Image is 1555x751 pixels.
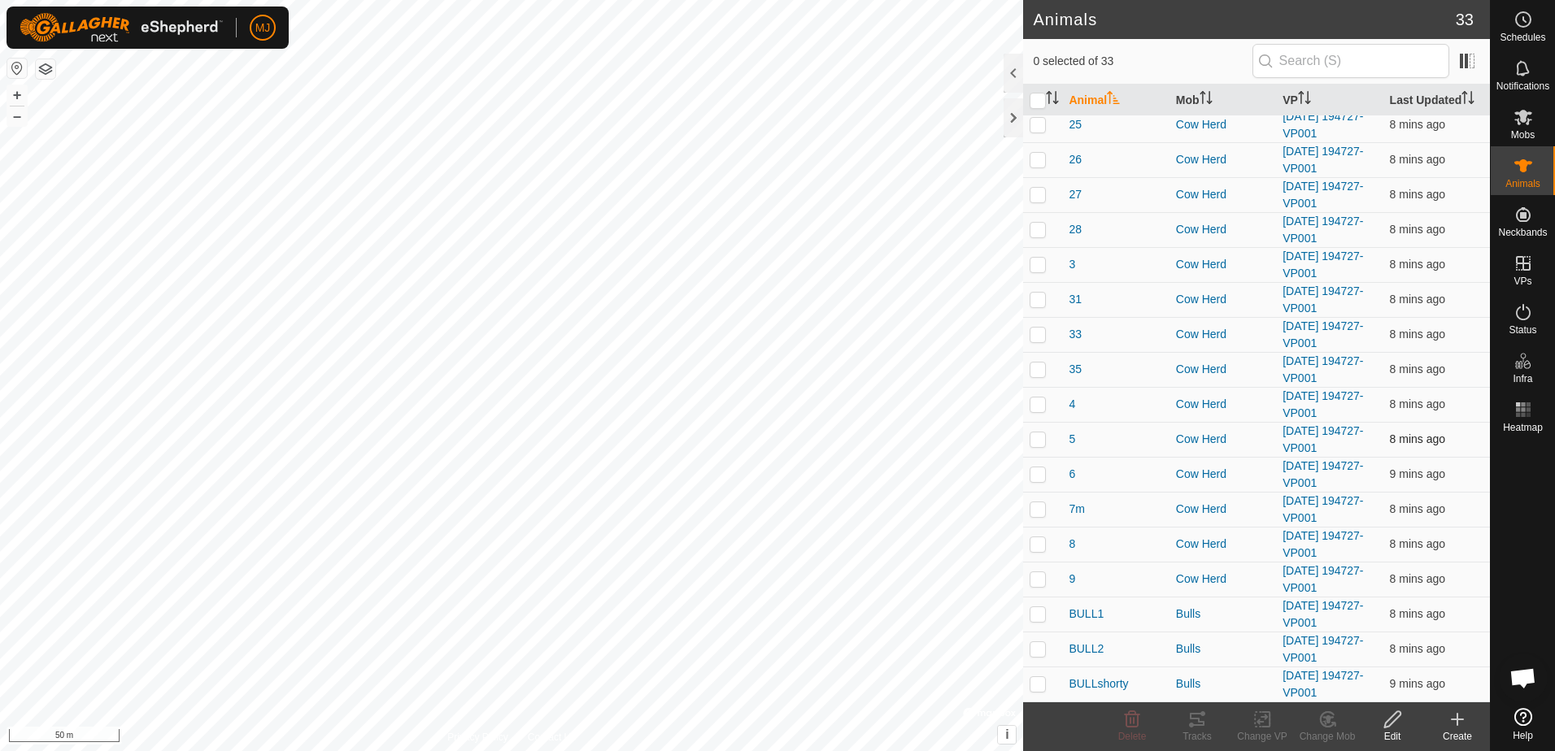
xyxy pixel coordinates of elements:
span: Neckbands [1498,228,1547,237]
span: 31 [1069,291,1082,308]
span: 30 Sept 2025, 6:20 pm [1390,397,1445,410]
span: 30 Sept 2025, 6:20 pm [1390,153,1445,166]
button: i [998,726,1016,744]
span: 0 selected of 33 [1033,53,1252,70]
a: [DATE] 194727-VP001 [1283,354,1363,384]
span: Mobs [1511,130,1535,140]
div: Cow Herd [1176,151,1270,168]
div: Change VP [1230,729,1295,744]
a: [DATE] 194727-VP001 [1283,599,1363,629]
button: + [7,85,27,105]
span: 30 Sept 2025, 6:20 pm [1390,188,1445,201]
a: [DATE] 194727-VP001 [1283,180,1363,210]
span: Delete [1118,731,1147,742]
div: Bulls [1176,640,1270,658]
span: 30 Sept 2025, 6:20 pm [1390,362,1445,375]
p-sorticon: Activate to sort [1298,93,1311,106]
a: Contact Us [528,730,576,744]
span: 30 Sept 2025, 6:20 pm [1390,677,1445,690]
p-sorticon: Activate to sort [1200,93,1213,106]
span: Heatmap [1503,423,1543,432]
img: Gallagher Logo [20,13,223,42]
span: 30 Sept 2025, 6:20 pm [1390,607,1445,620]
span: 6 [1069,466,1075,483]
span: 30 Sept 2025, 6:20 pm [1390,258,1445,271]
span: 30 Sept 2025, 6:20 pm [1390,467,1445,480]
a: [DATE] 194727-VP001 [1283,145,1363,175]
a: [DATE] 194727-VP001 [1283,564,1363,594]
a: [DATE] 194727-VP001 [1283,529,1363,559]
span: Infra [1513,374,1532,384]
span: Notifications [1496,81,1549,91]
a: Privacy Policy [447,730,508,744]
input: Search (S) [1252,44,1449,78]
a: [DATE] 194727-VP001 [1283,389,1363,419]
span: BULLshorty [1069,675,1128,692]
span: 4 [1069,396,1075,413]
span: 9 [1069,571,1075,588]
th: Last Updated [1383,85,1490,116]
div: Cow Herd [1176,571,1270,588]
span: 28 [1069,221,1082,238]
div: Cow Herd [1176,291,1270,308]
button: Map Layers [36,59,55,79]
span: 30 Sept 2025, 6:20 pm [1390,502,1445,515]
p-sorticon: Activate to sort [1461,93,1474,106]
div: Cow Herd [1176,256,1270,273]
span: BULL1 [1069,606,1104,623]
a: [DATE] 194727-VP001 [1283,110,1363,140]
span: 30 Sept 2025, 6:20 pm [1390,572,1445,585]
div: Cow Herd [1176,396,1270,413]
a: [DATE] 194727-VP001 [1283,424,1363,454]
span: 30 Sept 2025, 6:20 pm [1390,432,1445,445]
div: Cow Herd [1176,361,1270,378]
a: [DATE] 194727-VP001 [1283,250,1363,280]
span: 30 Sept 2025, 6:20 pm [1390,293,1445,306]
button: Reset Map [7,59,27,78]
span: 7m [1069,501,1084,518]
span: 5 [1069,431,1075,448]
span: 25 [1069,116,1082,133]
div: Cow Herd [1176,501,1270,518]
button: – [7,106,27,126]
a: Help [1491,701,1555,747]
span: BULL2 [1069,640,1104,658]
span: 30 Sept 2025, 6:20 pm [1390,642,1445,655]
div: Cow Herd [1176,116,1270,133]
a: [DATE] 194727-VP001 [1283,319,1363,349]
span: Status [1509,325,1536,335]
span: 33 [1456,7,1474,32]
span: 30 Sept 2025, 6:20 pm [1390,118,1445,131]
div: Cow Herd [1176,221,1270,238]
span: 35 [1069,361,1082,378]
div: Open chat [1499,653,1548,702]
th: Animal [1062,85,1169,116]
span: i [1005,727,1008,741]
span: 27 [1069,186,1082,203]
a: [DATE] 194727-VP001 [1283,459,1363,489]
span: 30 Sept 2025, 6:20 pm [1390,328,1445,341]
span: 30 Sept 2025, 6:20 pm [1390,537,1445,550]
span: 26 [1069,151,1082,168]
div: Create [1425,729,1490,744]
th: Mob [1170,85,1276,116]
span: VPs [1514,276,1531,286]
span: MJ [255,20,271,37]
span: 30 Sept 2025, 6:20 pm [1390,223,1445,236]
a: [DATE] 194727-VP001 [1283,215,1363,245]
th: VP [1276,85,1383,116]
div: Bulls [1176,675,1270,692]
div: Cow Herd [1176,431,1270,448]
h2: Animals [1033,10,1455,29]
p-sorticon: Activate to sort [1046,93,1059,106]
div: Bulls [1176,606,1270,623]
span: Animals [1505,179,1540,189]
span: 3 [1069,256,1075,273]
a: [DATE] 194727-VP001 [1283,284,1363,315]
div: Change Mob [1295,729,1360,744]
div: Cow Herd [1176,186,1270,203]
div: Cow Herd [1176,326,1270,343]
div: Cow Herd [1176,536,1270,553]
a: [DATE] 194727-VP001 [1283,634,1363,664]
div: Edit [1360,729,1425,744]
